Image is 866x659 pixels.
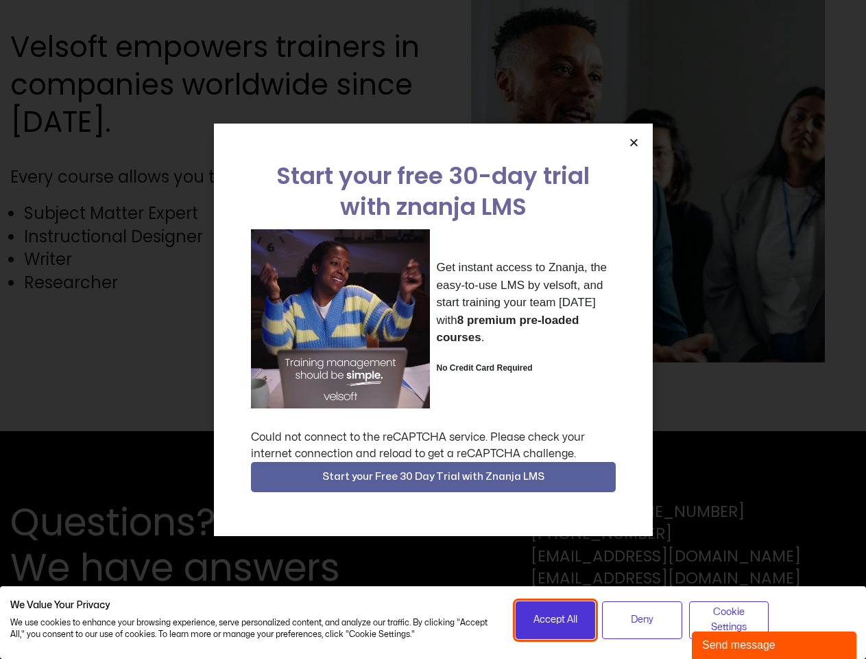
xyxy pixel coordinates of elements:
span: Accept All [533,612,577,627]
p: We use cookies to enhance your browsing experience, serve personalized content, and analyze our t... [10,617,495,640]
h2: We Value Your Privacy [10,599,495,612]
strong: 8 premium pre-loaded courses [437,314,579,345]
p: Get instant access to Znanja, the easy-to-use LMS by velsoft, and start training your team [DATE]... [437,259,616,347]
button: Deny all cookies [602,601,682,639]
div: Could not connect to the reCAPTCHA service. Please check your internet connection and reload to g... [251,429,616,462]
img: a woman sitting at her laptop dancing [251,229,430,408]
button: Start your Free 30 Day Trial with Znanja LMS [251,462,616,492]
iframe: chat widget [692,629,859,659]
button: Adjust cookie preferences [689,601,769,639]
h2: Start your free 30-day trial with znanja LMS [251,161,616,222]
span: Start your Free 30 Day Trial with Znanja LMS [322,469,544,485]
strong: No Credit Card Required [437,363,533,373]
span: Cookie Settings [698,605,760,636]
a: Close [629,137,639,148]
button: Accept all cookies [516,601,596,639]
span: Deny [631,612,653,627]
